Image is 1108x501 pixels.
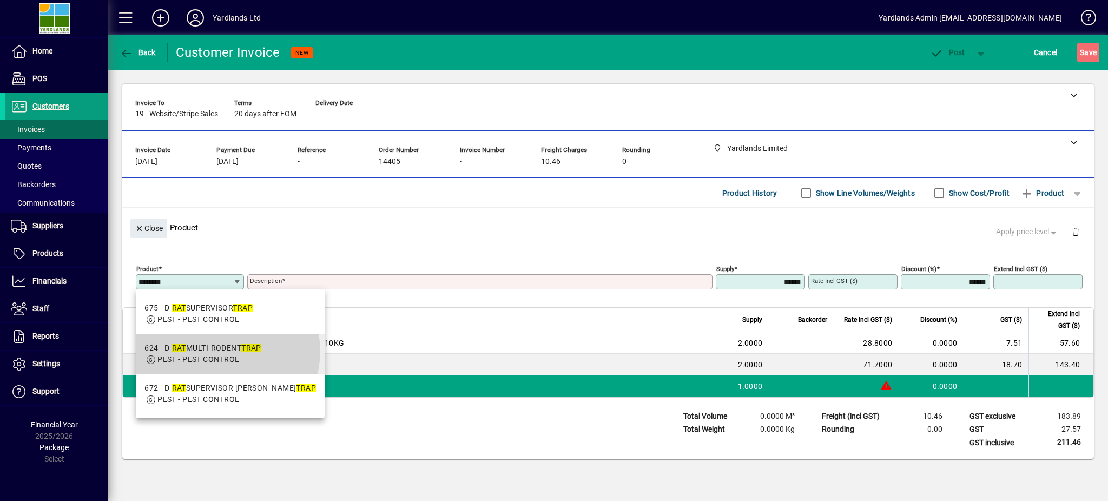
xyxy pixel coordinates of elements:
mat-option: 675 - D-RAT SUPERVISOR TRAP [136,294,325,334]
mat-label: Discount (%) [901,265,936,273]
button: Cancel [1031,43,1060,62]
app-page-header-button: Back [108,43,168,62]
app-page-header-button: Delete [1063,227,1089,236]
span: ost [930,48,965,57]
td: 10.46 [891,410,955,423]
em: TRAP [296,384,316,392]
div: Customer Invoice [176,44,280,61]
span: Suppliers [32,221,63,230]
mat-error: Required [250,289,704,301]
em: TRAP [241,344,261,352]
a: Communications [5,194,108,212]
em: RAT [172,344,186,352]
span: ave [1080,44,1097,61]
span: Package [39,443,69,452]
span: 0 [622,157,626,166]
span: GST ($) [1000,314,1022,326]
em: RAT [172,384,186,392]
td: 57.60 [1028,332,1093,354]
span: PEST - PEST CONTROL [157,355,239,364]
a: Backorders [5,175,108,194]
label: Show Cost/Profit [947,188,1010,199]
span: Back [120,48,156,57]
button: Save [1077,43,1099,62]
span: POS [32,74,47,83]
td: GST inclusive [964,436,1029,450]
td: GST [964,423,1029,436]
span: Financial Year [31,420,78,429]
td: Total Volume [678,410,743,423]
td: 211.46 [1029,436,1094,450]
mat-label: Product [136,265,159,273]
app-page-header-button: Close [128,223,170,233]
td: 7.51 [964,332,1028,354]
mat-option: 672 - D-RAT SUPERVISOR MAX TRAP [136,374,325,414]
mat-label: Supply [716,265,734,273]
span: 1.0000 [738,381,763,392]
label: Show Line Volumes/Weights [814,188,915,199]
span: 2.0000 [738,359,763,370]
button: Product History [718,183,782,203]
a: Staff [5,295,108,322]
td: Freight (incl GST) [816,410,891,423]
mat-option: 624 - D-RAT MULTI-RODENT TRAP [136,334,325,374]
span: S [1080,48,1084,57]
span: Rate incl GST ($) [844,314,892,326]
a: Home [5,38,108,65]
span: Extend incl GST ($) [1036,308,1080,332]
button: Add [143,8,178,28]
em: TRAP [233,304,253,312]
span: Backorder [798,314,827,326]
mat-label: Description [250,277,282,285]
a: POS [5,65,108,93]
button: Back [117,43,159,62]
td: 18.70 [964,354,1028,375]
span: Settings [32,359,60,368]
span: Close [135,220,163,238]
button: Profile [178,8,213,28]
span: Reports [32,332,59,340]
a: Quotes [5,157,108,175]
span: Customers [32,102,69,110]
span: Backorders [11,180,56,189]
span: Apply price level [996,226,1059,238]
a: Payments [5,139,108,157]
span: Cancel [1034,44,1058,61]
div: 624 - D- MULTI-RODENT [144,342,261,354]
a: Financials [5,268,108,295]
span: Staff [32,304,49,313]
a: Suppliers [5,213,108,240]
span: - [298,157,300,166]
mat-label: Extend incl GST ($) [994,265,1047,273]
a: Knowledge Base [1073,2,1094,37]
span: [DATE] [135,157,157,166]
span: 20 days after EOM [234,110,296,118]
div: 672 - D- SUPERVISOR [PERSON_NAME] [144,383,316,394]
button: Delete [1063,219,1089,245]
td: 0.0000 [899,354,964,375]
span: Communications [11,199,75,207]
div: 71.7000 [841,359,892,370]
td: 0.0000 M³ [743,410,808,423]
span: Payments [11,143,51,152]
span: P [949,48,954,57]
span: Discount (%) [920,314,957,326]
span: [DATE] [216,157,239,166]
span: Financials [32,276,67,285]
td: 143.40 [1028,354,1093,375]
div: Yardlands Ltd [213,9,261,27]
span: Invoices [11,125,45,134]
div: 28.8000 [841,338,892,348]
a: Support [5,378,108,405]
span: Supply [742,314,762,326]
span: 10.46 [541,157,560,166]
a: Invoices [5,120,108,139]
button: Close [130,219,167,238]
span: NEW [295,49,309,56]
span: Home [32,47,52,55]
span: Quotes [11,162,42,170]
div: Product [122,208,1094,247]
button: Post [925,43,971,62]
span: PEST - PEST CONTROL [157,395,239,404]
td: GST exclusive [964,410,1029,423]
